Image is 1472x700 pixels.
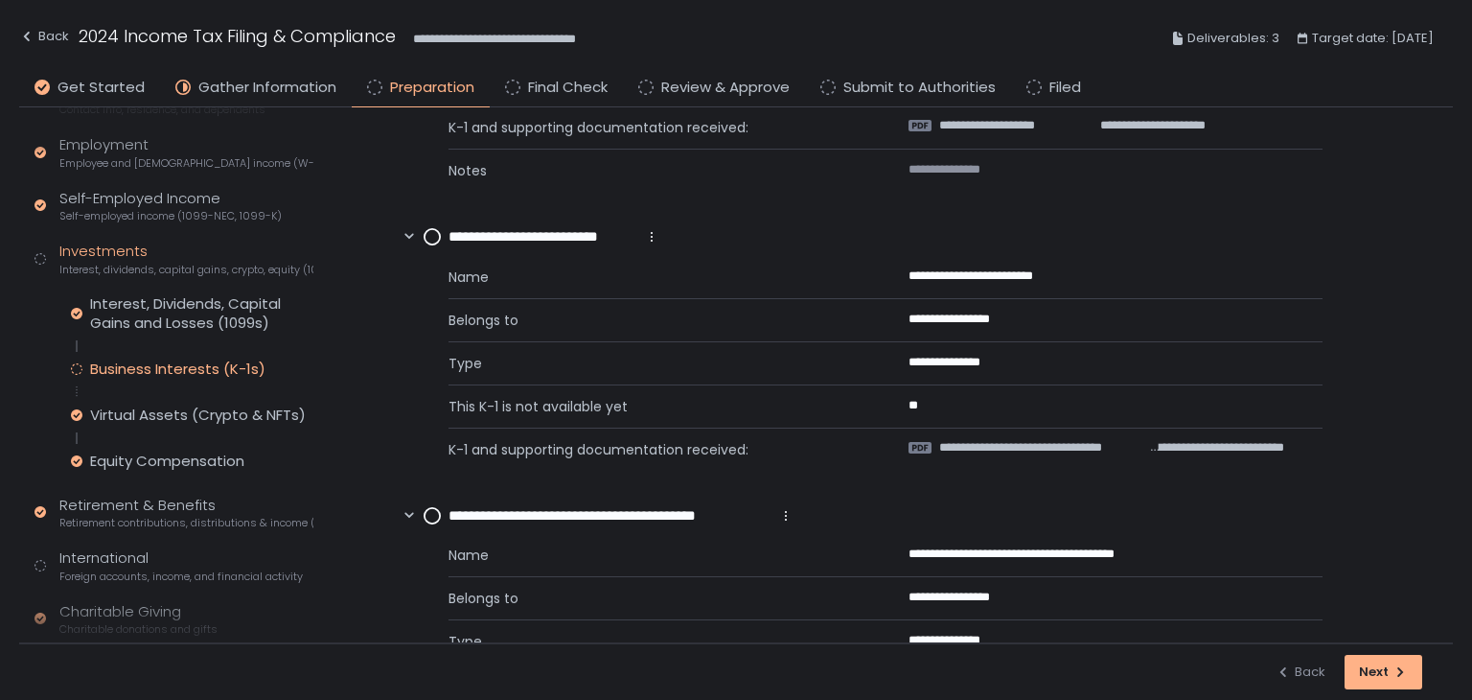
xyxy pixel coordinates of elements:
span: Interest, dividends, capital gains, crypto, equity (1099s, K-1s) [59,263,313,277]
div: Equity Compensation [90,452,244,471]
span: Retirement contributions, distributions & income (1099-R, 5498) [59,516,313,530]
div: Self-Employed Income [59,188,282,224]
button: Back [19,23,69,55]
button: Back [1276,655,1325,689]
div: International [59,548,303,584]
span: Target date: [DATE] [1312,27,1434,50]
span: Filed [1049,77,1081,99]
span: Preparation [390,77,474,99]
span: Final Check [528,77,608,99]
span: Deliverables: 3 [1187,27,1279,50]
span: K-1 and supporting documentation received: [448,118,862,137]
div: Employment [59,134,313,171]
div: Virtual Assets (Crypto & NFTs) [90,406,306,425]
span: Review & Approve [661,77,790,99]
span: Belongs to [448,311,862,330]
span: Type [448,354,862,373]
h1: 2024 Income Tax Filing & Compliance [79,23,396,49]
span: Name [448,268,862,287]
span: Submit to Authorities [843,77,996,99]
button: Next [1345,655,1422,689]
span: Get Started [57,77,145,99]
span: Type [448,632,862,651]
div: Business Interests (K-1s) [90,360,265,379]
div: Back [19,25,69,48]
span: K-1 and supporting documentation received: [448,440,862,459]
span: Gather Information [198,77,336,99]
div: Interest, Dividends, Capital Gains and Losses (1099s) [90,294,313,333]
div: Charitable Giving [59,601,218,638]
span: This K-1 is not available yet [448,397,862,416]
span: Notes [448,161,862,180]
span: Contact info, residence, and dependents [59,103,265,117]
div: Back [1276,664,1325,681]
span: Name [448,546,862,565]
span: Self-employed income (1099-NEC, 1099-K) [59,209,282,223]
span: Belongs to [448,589,862,608]
div: Retirement & Benefits [59,495,313,531]
span: Foreign accounts, income, and financial activity [59,570,303,584]
div: Next [1359,664,1408,681]
div: Investments [59,241,313,277]
span: Employee and [DEMOGRAPHIC_DATA] income (W-2s) [59,156,313,171]
span: Charitable donations and gifts [59,622,218,637]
